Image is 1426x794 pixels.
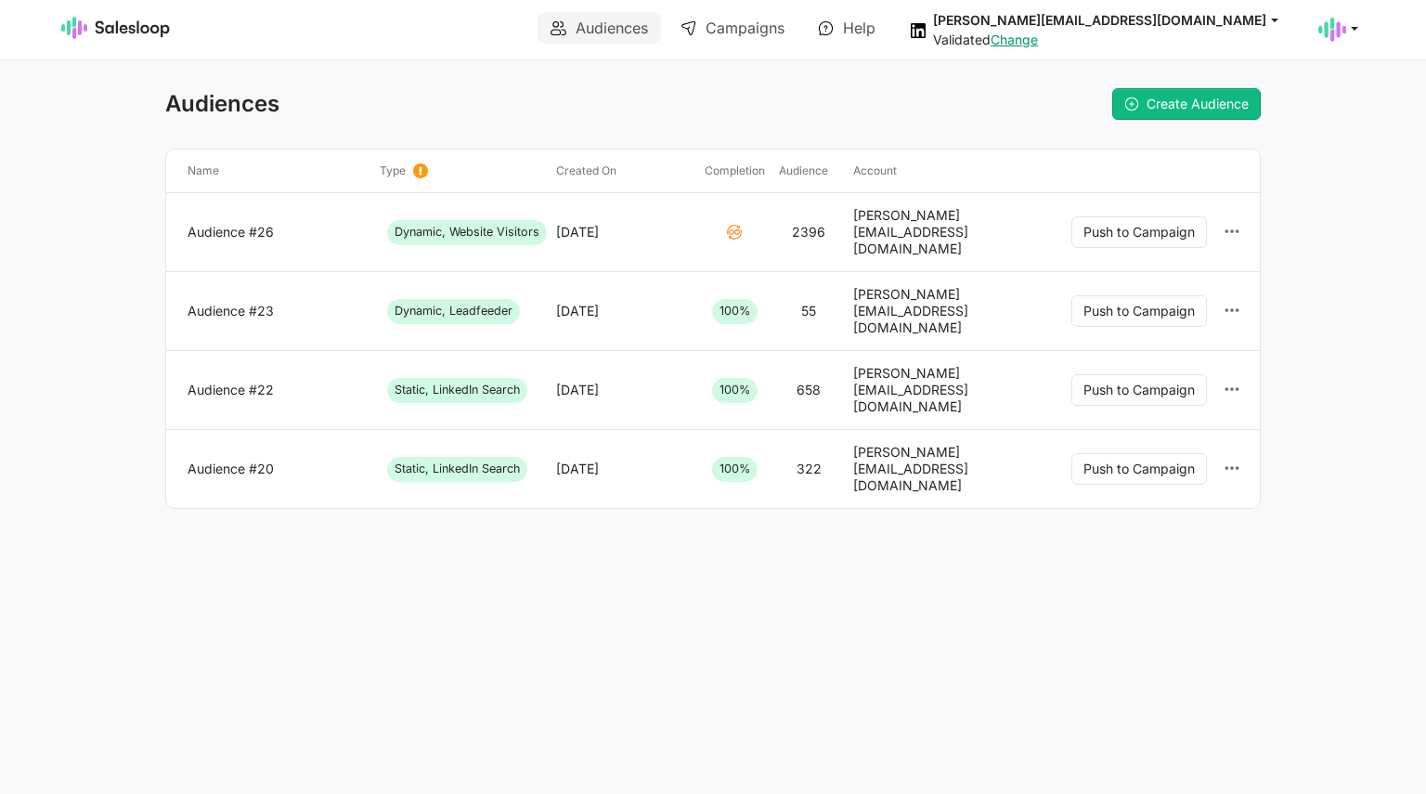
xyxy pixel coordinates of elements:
div: [DATE] [556,382,599,398]
span: Static, LinkedIn Search [387,378,527,402]
button: [PERSON_NAME][EMAIL_ADDRESS][DOMAIN_NAME] [933,11,1296,29]
a: Campaigns [668,12,797,44]
div: Validated [933,32,1296,48]
span: 100% [712,299,758,323]
button: Push to Campaign [1071,216,1207,248]
a: Audience #20 [188,461,365,477]
span: Static, LinkedIn Search [387,457,527,481]
a: Create Audience [1112,88,1261,120]
div: Created on [549,163,697,178]
a: Help [805,12,888,44]
div: Name [180,163,372,178]
div: [PERSON_NAME][EMAIL_ADDRESS][DOMAIN_NAME] [853,286,1015,336]
div: Account [846,163,1022,178]
div: 658 [797,382,821,398]
span: Dynamic, Website Visitors [387,220,547,244]
button: Push to Campaign [1071,374,1207,406]
div: Audience [771,163,846,178]
a: Audience #22 [188,382,365,398]
div: [DATE] [556,224,599,241]
div: [DATE] [556,303,599,319]
a: Audience #26 [188,224,365,241]
span: Dynamic, Leadfeeder [387,299,520,323]
a: Audiences [538,12,661,44]
div: 2396 [792,224,825,241]
div: 322 [797,461,822,477]
div: [PERSON_NAME][EMAIL_ADDRESS][DOMAIN_NAME] [853,444,1015,494]
span: Create Audience [1147,96,1249,111]
div: [PERSON_NAME][EMAIL_ADDRESS][DOMAIN_NAME] [853,207,1015,257]
button: Push to Campaign [1071,453,1207,485]
img: Salesloop [61,17,171,39]
span: 100% [712,378,758,402]
span: Type [380,163,406,178]
a: Audience #23 [188,303,365,319]
div: [DATE] [556,461,599,477]
button: Push to Campaign [1071,295,1207,327]
div: 55 [801,303,816,319]
div: Completion [697,163,771,178]
span: Audiences [165,90,279,117]
div: [PERSON_NAME][EMAIL_ADDRESS][DOMAIN_NAME] [853,365,1015,415]
a: Change [991,32,1038,47]
span: 100% [712,457,758,481]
